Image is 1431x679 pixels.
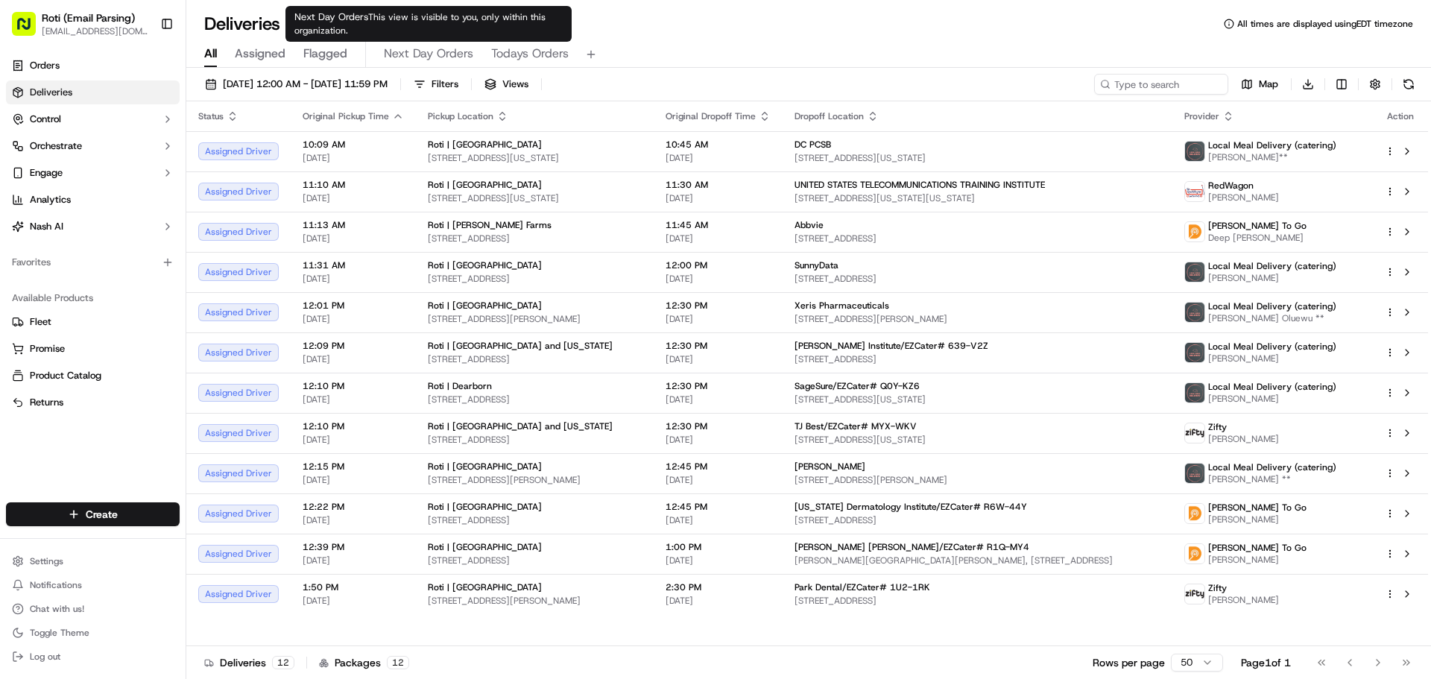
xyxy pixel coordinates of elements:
[303,192,404,204] span: [DATE]
[1208,341,1336,353] span: Local Meal Delivery (catering)
[428,353,642,365] span: [STREET_ADDRESS]
[12,342,174,356] a: Promise
[428,541,542,553] span: Roti | [GEOGRAPHIC_DATA]
[12,396,174,409] a: Returns
[428,192,642,204] span: [STREET_ADDRESS][US_STATE]
[1184,110,1219,122] span: Provider
[294,11,546,37] span: This view is visible to you, only within this organization.
[30,627,89,639] span: Toggle Theme
[30,139,82,153] span: Orchestrate
[51,142,244,157] div: Start new chat
[795,394,1160,405] span: [STREET_ADDRESS][US_STATE]
[303,380,404,392] span: 12:10 PM
[666,461,771,473] span: 12:45 PM
[1185,383,1204,402] img: lmd_logo.png
[387,656,409,669] div: 12
[1208,542,1307,554] span: [PERSON_NAME] To Go
[795,420,917,432] span: TJ Best/EZCater# MYX-WKV
[502,78,528,91] span: Views
[1208,594,1279,606] span: [PERSON_NAME]
[666,541,771,553] span: 1:00 PM
[666,192,771,204] span: [DATE]
[30,216,114,231] span: Knowledge Base
[1398,74,1419,95] button: Refresh
[198,110,224,122] span: Status
[303,555,404,566] span: [DATE]
[428,501,542,513] span: Roti | [GEOGRAPHIC_DATA]
[666,110,756,122] span: Original Dropoff Time
[30,342,65,356] span: Promise
[666,420,771,432] span: 12:30 PM
[666,179,771,191] span: 11:30 AM
[428,420,613,432] span: Roti | [GEOGRAPHIC_DATA] and [US_STATE]
[428,380,492,392] span: Roti | Dearborn
[223,78,388,91] span: [DATE] 12:00 AM - [DATE] 11:59 PM
[42,25,148,37] button: [EMAIL_ADDRESS][DOMAIN_NAME]
[428,110,493,122] span: Pickup Location
[272,656,294,669] div: 12
[795,380,920,392] span: SageSure/EZCater# Q0Y-KZ6
[30,220,63,233] span: Nash AI
[1185,222,1204,241] img: ddtg_logo_v2.png
[666,474,771,486] span: [DATE]
[666,555,771,566] span: [DATE]
[148,253,180,264] span: Pylon
[6,646,180,667] button: Log out
[1208,260,1336,272] span: Local Meal Delivery (catering)
[666,380,771,392] span: 12:30 PM
[666,139,771,151] span: 10:45 AM
[9,210,120,237] a: 📗Knowledge Base
[1093,655,1165,670] p: Rows per page
[303,541,404,553] span: 12:39 PM
[1185,142,1204,161] img: lmd_logo.png
[6,337,180,361] button: Promise
[303,152,404,164] span: [DATE]
[795,340,988,352] span: [PERSON_NAME] Institute/EZCater# 639-V2Z
[6,161,180,185] button: Engage
[1185,464,1204,483] img: lmd_logo.png
[428,340,613,352] span: Roti | [GEOGRAPHIC_DATA] and [US_STATE]
[319,655,409,670] div: Packages
[428,273,642,285] span: [STREET_ADDRESS]
[303,461,404,473] span: 12:15 PM
[1208,502,1307,514] span: [PERSON_NAME] To Go
[285,6,572,42] div: Next Day Orders
[1208,139,1336,151] span: Local Meal Delivery (catering)
[105,252,180,264] a: Powered byPylon
[1208,514,1307,525] span: [PERSON_NAME]
[1208,272,1336,284] span: [PERSON_NAME]
[795,152,1160,164] span: [STREET_ADDRESS][US_STATE]
[30,579,82,591] span: Notifications
[795,313,1160,325] span: [STREET_ADDRESS][PERSON_NAME]
[1208,582,1227,594] span: Zifty
[795,300,889,312] span: Xeris Pharmaceuticals
[407,74,465,95] button: Filters
[15,60,271,83] p: Welcome 👋
[1208,180,1254,192] span: RedWagon
[1094,74,1228,95] input: Type to search
[428,300,542,312] span: Roti | [GEOGRAPHIC_DATA]
[1185,343,1204,362] img: lmd_logo.png
[303,233,404,244] span: [DATE]
[1208,232,1307,244] span: Deep [PERSON_NAME]
[795,219,824,231] span: Abbvie
[1237,18,1413,30] span: All times are displayed using EDT timezone
[303,110,389,122] span: Original Pickup Time
[303,514,404,526] span: [DATE]
[666,434,771,446] span: [DATE]
[120,210,245,237] a: 💻API Documentation
[795,139,831,151] span: DC PCSB
[666,501,771,513] span: 12:45 PM
[1208,473,1336,485] span: [PERSON_NAME] **
[6,575,180,596] button: Notifications
[6,286,180,310] div: Available Products
[30,396,63,409] span: Returns
[428,474,642,486] span: [STREET_ADDRESS][PERSON_NAME]
[303,300,404,312] span: 12:01 PM
[86,507,118,522] span: Create
[303,595,404,607] span: [DATE]
[795,434,1160,446] span: [STREET_ADDRESS][US_STATE]
[6,215,180,239] button: Nash AI
[30,193,71,206] span: Analytics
